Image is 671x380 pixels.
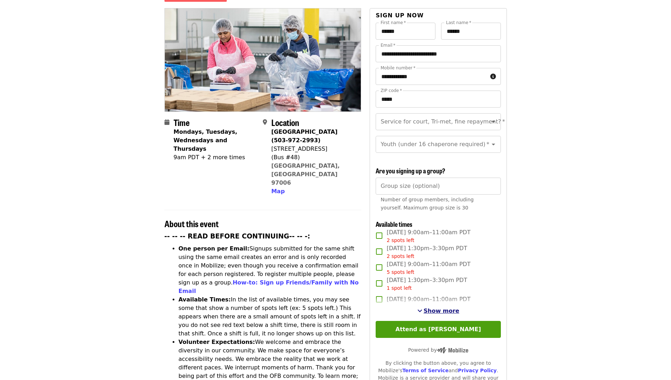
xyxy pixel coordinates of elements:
[387,276,467,292] span: [DATE] 1:30pm–3:30pm PDT
[387,260,470,276] span: [DATE] 9:00am–11:00am PDT
[376,68,487,85] input: Mobile number
[271,145,355,153] div: [STREET_ADDRESS]
[387,244,467,260] span: [DATE] 1:30pm–3:30pm PDT
[271,116,299,128] span: Location
[179,339,255,345] strong: Volunteer Expectations:
[376,321,501,338] button: Attend as [PERSON_NAME]
[381,21,406,25] label: First name
[387,237,414,243] span: 2 spots left
[376,45,501,62] input: Email
[437,347,468,353] img: Powered by Mobilize
[381,66,415,70] label: Mobile number
[387,228,470,244] span: [DATE] 9:00am–11:00am PDT
[387,253,414,259] span: 2 spots left
[441,23,501,40] input: Last name
[381,88,402,93] label: ZIP code
[424,307,459,314] span: Show more
[376,12,424,19] span: Sign up now
[387,269,414,275] span: 5 spots left
[179,244,361,295] li: Signups submitted for the same shift using the same email creates an error and is only recorded o...
[271,188,285,195] span: Map
[408,347,468,353] span: Powered by
[458,368,497,373] a: Privacy Policy
[402,368,449,373] a: Terms of Service
[179,296,231,303] strong: Available Times:
[490,73,496,80] i: circle-info icon
[387,295,470,304] span: [DATE] 9:00am–11:00am PDT
[376,219,412,229] span: Available times
[174,128,237,152] strong: Mondays, Tuesdays, Wednesdays and Thursdays
[381,197,474,211] span: Number of group members, including yourself. Maximum group size is 30
[376,23,435,40] input: First name
[271,162,340,186] a: [GEOGRAPHIC_DATA], [GEOGRAPHIC_DATA] 97006
[174,116,190,128] span: Time
[376,178,501,195] input: [object Object]
[164,232,310,240] strong: -- -- -- READ BEFORE CONTINUING-- -- -:
[271,128,337,144] strong: [GEOGRAPHIC_DATA] (503-972-2993)
[271,153,355,162] div: (Bus #48)
[376,166,445,175] span: Are you signing up a group?
[164,119,169,126] i: calendar icon
[263,119,267,126] i: map-marker-alt icon
[376,91,501,108] input: ZIP code
[387,285,412,291] span: 1 spot left
[417,307,459,315] button: See more timeslots
[446,21,471,25] label: Last name
[165,8,361,111] img: July/Aug/Sept - Beaverton: Repack/Sort (age 10+) organized by Oregon Food Bank
[488,139,498,149] button: Open
[179,279,359,294] a: How-to: Sign up Friends/Family with No Email
[488,117,498,127] button: Open
[174,153,257,162] div: 9am PDT + 2 more times
[164,217,219,230] span: About this event
[179,245,250,252] strong: One person per Email:
[271,187,285,196] button: Map
[381,43,395,47] label: Email
[179,295,361,338] li: In the list of available times, you may see some that show a number of spots left (ex: 5 spots le...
